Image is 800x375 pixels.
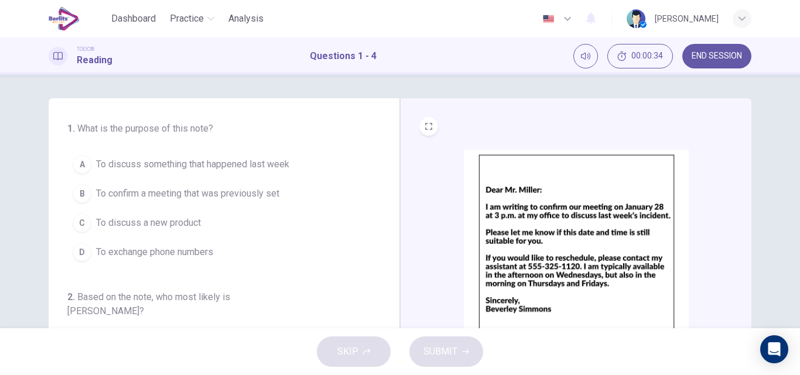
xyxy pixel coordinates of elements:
[73,155,91,174] div: A
[464,150,689,354] img: undefined
[692,51,742,61] span: END SESSION
[419,117,438,136] button: EXPAND
[170,12,204,26] span: Practice
[73,243,91,262] div: D
[73,184,91,203] div: B
[682,44,751,68] button: END SESSION
[96,245,213,259] span: To exchange phone numbers
[96,157,289,171] span: To discuss something that happened last week
[67,238,367,267] button: DTo exchange phone numbers
[77,45,94,53] span: TOEIC®
[627,9,645,28] img: Profile picture
[67,179,367,208] button: BTo confirm a meeting that was previously set
[107,8,160,29] button: Dashboard
[96,216,201,230] span: To discuss a new product
[607,44,673,68] button: 00:00:34
[165,8,219,29] button: Practice
[49,7,80,30] img: EduSynch logo
[760,335,788,363] div: Open Intercom Messenger
[49,7,107,30] a: EduSynch logo
[67,123,75,134] span: 1 .
[631,51,663,61] span: 00:00:34
[655,12,719,26] div: [PERSON_NAME]
[228,12,264,26] span: Analysis
[67,291,75,302] span: 2 .
[310,49,377,63] h1: Questions 1 - 4
[541,15,556,23] img: en
[67,291,230,316] span: Based on the note, who most likely is [PERSON_NAME]?
[77,53,112,67] h1: Reading
[607,44,673,68] div: Hide
[77,123,213,134] span: What is the purpose of this note?
[573,44,598,68] div: Mute
[67,150,367,179] button: ATo discuss something that happened last week
[73,214,91,232] div: C
[111,12,156,26] span: Dashboard
[224,8,268,29] button: Analysis
[96,187,279,201] span: To confirm a meeting that was previously set
[67,208,367,238] button: CTo discuss a new product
